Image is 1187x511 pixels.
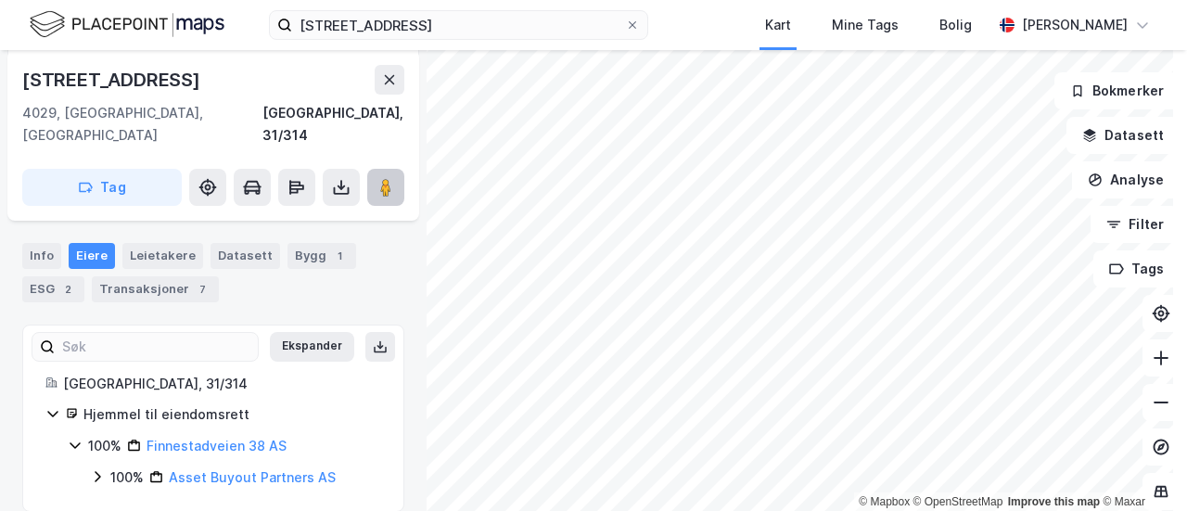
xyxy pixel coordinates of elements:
[69,243,115,269] div: Eiere
[765,14,791,36] div: Kart
[262,102,404,147] div: [GEOGRAPHIC_DATA], 31/314
[58,280,77,299] div: 2
[88,435,121,457] div: 100%
[83,403,381,426] div: Hjemmel til eiendomsrett
[330,247,349,265] div: 1
[22,243,61,269] div: Info
[22,65,204,95] div: [STREET_ADDRESS]
[30,8,224,41] img: logo.f888ab2527a4732fd821a326f86c7f29.svg
[22,276,84,302] div: ESG
[92,276,219,302] div: Transaksjoner
[859,495,910,508] a: Mapbox
[169,469,336,485] a: Asset Buyout Partners AS
[270,332,354,362] button: Ekspander
[55,333,258,361] input: Søk
[832,14,899,36] div: Mine Tags
[1072,161,1180,198] button: Analyse
[287,243,356,269] div: Bygg
[292,11,625,39] input: Søk på adresse, matrikkel, gårdeiere, leietakere eller personer
[22,102,262,147] div: 4029, [GEOGRAPHIC_DATA], [GEOGRAPHIC_DATA]
[22,169,182,206] button: Tag
[147,438,287,454] a: Finnestadveien 38 AS
[211,243,280,269] div: Datasett
[1094,422,1187,511] iframe: Chat Widget
[1008,495,1100,508] a: Improve this map
[1066,117,1180,154] button: Datasett
[1094,422,1187,511] div: Kontrollprogram for chat
[1054,72,1180,109] button: Bokmerker
[1091,206,1180,243] button: Filter
[122,243,203,269] div: Leietakere
[1022,14,1128,36] div: [PERSON_NAME]
[939,14,972,36] div: Bolig
[63,373,381,395] div: [GEOGRAPHIC_DATA], 31/314
[913,495,1003,508] a: OpenStreetMap
[193,280,211,299] div: 7
[110,466,144,489] div: 100%
[1093,250,1180,287] button: Tags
